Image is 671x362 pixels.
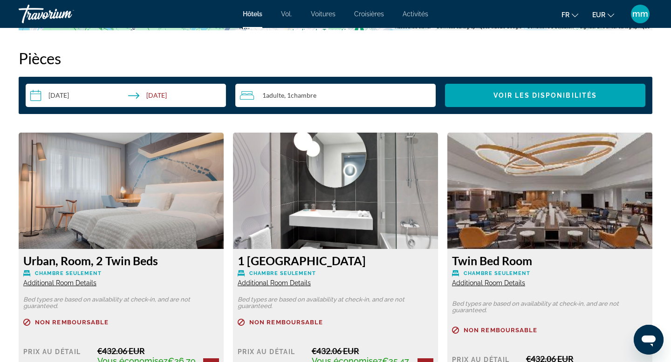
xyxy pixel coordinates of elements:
span: Non remboursable [35,319,109,325]
a: Croisières [354,10,384,18]
a: Travorium [19,2,112,26]
h3: Twin Bed Room [452,254,648,268]
button: Changer de devise [592,8,614,21]
h3: 1 [GEOGRAPHIC_DATA] [238,254,433,268]
span: Chambre seulement [35,270,102,276]
img: b192d9d6-3ed4-4103-a625-8d836dfd35d0.jpeg [447,133,652,249]
span: Chambre seulement [464,270,530,276]
a: Vol. [281,10,292,18]
a: Voitures [311,10,335,18]
div: €432.06 EUR [312,346,433,356]
a: Activités [403,10,428,18]
p: Bed types are based on availability at check-in, and are not guaranteed. [23,296,219,309]
button: Changer de langue [561,8,578,21]
span: Additional Room Details [238,279,311,287]
button: Check-in date: Nov 28, 2025 Check-out date: Nov 30, 2025 [26,84,226,107]
span: Additional Room Details [452,279,525,287]
span: Chambre [291,91,316,99]
button: Travelers: 1 adult, 0 children [235,84,436,107]
a: Hôtels [243,10,262,18]
font: mm [632,9,648,19]
span: Chambre seulement [249,270,316,276]
h2: Pièces [19,49,652,67]
font: fr [561,11,569,19]
font: EUR [592,11,605,19]
img: 7a920d55-8130-4ea0-a8d0-9d04d659e98d.jpeg [19,133,224,249]
p: Bed types are based on availability at check-in, and are not guaranteed. [238,296,433,309]
span: , 1 [284,92,316,99]
span: Additional Room Details [23,279,96,287]
span: Adulte [266,91,284,99]
h3: Urban, Room, 2 Twin Beds [23,254,219,268]
p: Bed types are based on availability at check-in, and are not guaranteed. [452,301,648,314]
span: Non remboursable [249,319,323,325]
span: 1 [262,92,284,99]
img: 1deb478b-fdb6-4d6c-8421-4945f8c18244.jpeg [233,133,438,249]
button: Menu utilisateur [628,4,652,24]
button: Voir les disponibilités [445,84,645,107]
span: Voir les disponibilités [493,92,597,99]
span: Non remboursable [464,327,538,333]
div: Search widget [26,84,645,107]
iframe: Bouton de lancement de la fenêtre de messagerie [634,325,664,355]
div: €432.06 EUR [97,346,219,356]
